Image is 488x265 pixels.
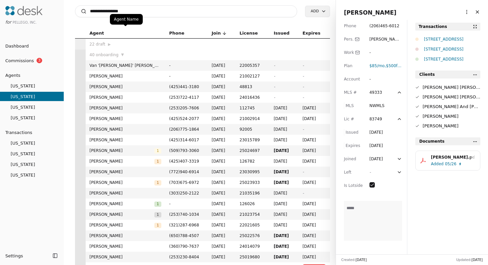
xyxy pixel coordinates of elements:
[302,115,326,122] span: [DATE]
[108,42,111,48] span: ▶
[274,179,294,186] span: [DATE]
[302,74,304,78] span: -
[212,211,232,218] span: [DATE]
[471,258,483,262] span: [DATE]
[344,36,363,43] div: Pers.
[212,179,232,186] span: [DATE]
[419,138,445,145] span: Documents
[456,257,483,262] div: Updated:
[386,64,403,68] span: $500 fee
[240,200,266,207] span: 126026
[212,83,232,90] span: [DATE]
[274,211,294,218] span: [DATE]
[274,63,275,68] span: -
[169,191,199,196] span: ( 303 ) 250 - 2122
[90,254,161,260] span: [PERSON_NAME]
[424,56,480,63] div: [STREET_ADDRESS]
[344,142,363,149] div: Expires
[37,58,42,63] span: 3
[90,158,155,165] span: [PERSON_NAME]
[424,36,480,43] div: [STREET_ADDRESS]
[212,137,232,143] span: [DATE]
[5,252,23,259] span: Settings
[212,62,232,69] span: [DATE]
[419,23,447,30] div: Transactions
[169,148,199,153] span: ( 509 ) 793 - 3060
[344,102,363,109] div: MLS
[212,232,232,239] span: [DATE]
[302,170,304,174] span: -
[121,52,124,58] span: ▼
[154,148,161,154] span: 1
[274,254,294,260] span: [DATE]
[212,254,232,260] span: [DATE]
[240,211,266,218] span: 21023754
[240,232,266,239] span: 25022576
[302,191,304,196] span: -
[240,115,266,122] span: 21002914
[274,147,294,154] span: [DATE]
[169,73,204,79] span: -
[90,179,155,186] span: [PERSON_NAME]
[90,126,161,133] span: [PERSON_NAME]
[369,170,371,175] span: -
[274,169,294,175] span: [DATE]
[240,62,266,69] span: 22005357
[274,232,294,239] span: [DATE]
[212,30,221,37] span: Join
[169,138,199,142] span: ( 425 ) 314 - 6017
[169,255,199,259] span: ( 253 ) 230 - 8404
[302,232,326,239] span: [DATE]
[212,190,232,197] span: [DATE]
[169,116,199,121] span: ( 425 ) 524 - 2077
[302,105,326,111] span: [DATE]
[369,64,385,68] span: $85 /mo
[169,223,199,227] span: ( 321 ) 287 - 6968
[90,83,161,90] span: [PERSON_NAME]
[90,115,161,122] span: [PERSON_NAME]
[154,159,161,164] span: 1
[90,169,161,175] span: [PERSON_NAME]
[169,127,199,132] span: ( 206 ) 775 - 1864
[240,83,266,90] span: 48813
[154,158,161,165] button: 1
[240,190,266,197] span: 21035196
[344,23,363,29] div: Phone
[154,211,161,218] button: 1
[212,105,232,111] span: [DATE]
[240,126,266,133] span: 92005
[90,105,161,111] span: [PERSON_NAME]
[369,49,381,56] div: -
[274,30,289,37] span: Issued
[341,257,367,262] div: Created:
[90,41,161,48] div: 22 draft
[212,73,232,79] span: [DATE]
[344,129,363,136] div: Issued
[240,222,266,228] span: 22021605
[212,200,232,207] span: [DATE]
[240,179,266,186] span: 25023933
[90,222,155,228] span: [PERSON_NAME]
[369,24,399,28] span: ( 206 ) 465 - 6012
[302,179,326,186] span: [DATE]
[90,200,155,207] span: [PERSON_NAME]
[302,211,326,218] span: [DATE]
[302,158,326,165] span: [DATE]
[344,49,363,56] div: Work
[240,169,266,175] span: 23030995
[90,73,161,79] span: [PERSON_NAME]
[356,258,367,262] span: [DATE]
[344,76,363,82] div: Account
[274,200,294,207] span: [DATE]
[369,129,383,136] div: [DATE]
[344,182,363,189] div: Is Lotside
[369,89,382,96] div: 49333
[423,122,480,129] div: [PERSON_NAME]
[415,151,480,171] button: [PERSON_NAME].pdfAdded05/26
[274,158,294,165] span: [DATE]
[240,158,266,165] span: 126782
[431,161,444,167] span: Added
[240,243,266,250] span: 24014079
[419,71,435,78] span: Clients
[169,170,199,174] span: ( 772 ) 940 - 6914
